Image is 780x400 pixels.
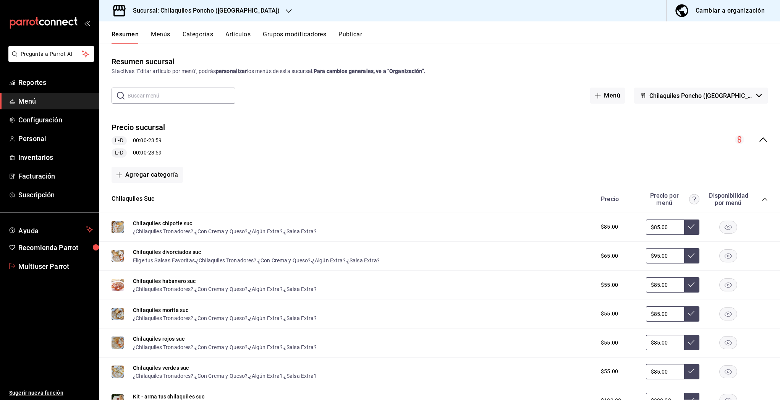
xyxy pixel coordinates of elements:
button: ¿Con Crema y Queso? [195,228,248,235]
span: Facturación [18,171,93,181]
button: ¿Algún Extra? [249,343,283,351]
button: Precio sucursal [112,122,165,133]
button: ¿Salsa Extra? [284,285,317,293]
span: Pregunta a Parrot AI [21,50,82,58]
input: Sin ajuste [646,335,684,350]
button: ¿Chilaquiles Tronadores? [196,257,257,264]
input: Sin ajuste [646,277,684,293]
div: Resumen sucursal [112,56,175,67]
span: Inventarios [18,152,93,163]
div: navigation tabs [112,31,780,44]
span: $55.00 [601,310,618,318]
span: $65.00 [601,252,618,260]
strong: Para cambios generales, ve a “Organización”. [314,68,426,74]
button: Elige tus Salsas Favoritas [133,257,195,264]
button: Chilaquiles verdes suc [133,364,189,372]
div: , , , [133,314,317,322]
span: Recomienda Parrot [18,242,93,253]
button: Resumen [112,31,139,44]
strong: personalizar [216,68,247,74]
button: Chilaquiles Suc [112,195,155,203]
input: Sin ajuste [646,248,684,263]
span: L-D [112,137,126,145]
span: Sugerir nueva función [9,389,93,397]
div: Si activas ‘Editar artículo por menú’, podrás los menús de esta sucursal. [112,67,768,75]
img: Preview [112,279,124,291]
div: collapse-menu-row [99,116,780,164]
button: ¿Algún Extra? [249,314,283,322]
button: Chilaquiles divorciados suc [133,248,201,256]
img: Preview [112,221,124,233]
span: Multiuser Parrot [18,261,93,272]
div: Precio por menú [646,192,699,207]
div: , , , [133,372,317,380]
button: ¿Salsa Extra? [284,343,317,351]
h3: Sucursal: Chilaquiles Poncho ([GEOGRAPHIC_DATA]) [127,6,280,15]
span: Ayuda [18,225,83,234]
img: Preview [112,308,124,320]
button: ¿Con Crema y Queso? [195,343,248,351]
span: Chilaquiles Poncho ([GEOGRAPHIC_DATA][PERSON_NAME]) [649,92,753,99]
span: $85.00 [601,223,618,231]
div: Cambiar a organización [696,5,765,16]
button: Menú [590,88,625,104]
button: Pregunta a Parrot AI [8,46,94,62]
button: ¿Salsa Extra? [284,314,317,322]
span: $55.00 [601,281,618,289]
button: Categorías [183,31,214,44]
button: ¿Algún Extra? [249,372,283,380]
button: Chilaquiles chipotle suc [133,220,193,227]
input: Sin ajuste [646,364,684,379]
button: ¿Algún Extra? [312,257,346,264]
img: Preview [112,366,124,378]
button: ¿Salsa Extra? [284,372,317,380]
div: , , , , [133,256,380,264]
button: ¿Salsa Extra? [347,257,380,264]
button: ¿Algún Extra? [249,228,283,235]
button: Agregar categoría [112,167,183,183]
input: Sin ajuste [646,306,684,322]
span: Reportes [18,77,93,88]
button: Chilaquiles habanero suc [133,277,196,285]
img: Preview [112,250,124,262]
button: ¿Chilaquiles Tronadores? [133,314,194,322]
a: Pregunta a Parrot AI [5,55,94,63]
button: open_drawer_menu [84,20,90,26]
button: ¿Con Crema y Queso? [195,285,248,293]
div: , , , [133,285,317,293]
div: , , , [133,343,317,351]
button: Artículos [225,31,251,44]
button: Chilaquiles Poncho ([GEOGRAPHIC_DATA][PERSON_NAME]) [634,88,768,104]
input: Buscar menú [128,88,235,103]
button: ¿Salsa Extra? [284,228,317,235]
button: ¿Chilaquiles Tronadores? [133,228,194,235]
button: ¿Con Crema y Queso? [258,257,311,264]
img: Preview [112,337,124,349]
div: Precio [593,195,642,203]
button: ¿Con Crema y Queso? [195,372,248,380]
span: Personal [18,133,93,144]
span: Suscripción [18,190,93,200]
span: $55.00 [601,339,618,347]
div: , , , [133,227,317,235]
button: ¿Chilaquiles Tronadores? [133,343,194,351]
input: Sin ajuste [646,220,684,235]
button: ¿Algún Extra? [249,285,283,293]
button: Publicar [338,31,362,44]
div: 00:00 - 23:59 [112,148,165,158]
span: L-D [112,149,126,157]
div: 00:00 - 23:59 [112,136,165,145]
button: collapse-category-row [762,196,768,202]
button: Grupos modificadores [263,31,326,44]
button: ¿Con Crema y Queso? [195,314,248,322]
button: Chilaquiles morita suc [133,306,188,314]
div: Disponibilidad por menú [709,192,747,207]
span: Menú [18,96,93,106]
span: Configuración [18,115,93,125]
button: ¿Chilaquiles Tronadores? [133,285,194,293]
button: ¿Chilaquiles Tronadores? [133,372,194,380]
button: Chilaquiles rojos suc [133,335,184,343]
span: $55.00 [601,367,618,376]
button: Menús [151,31,170,44]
